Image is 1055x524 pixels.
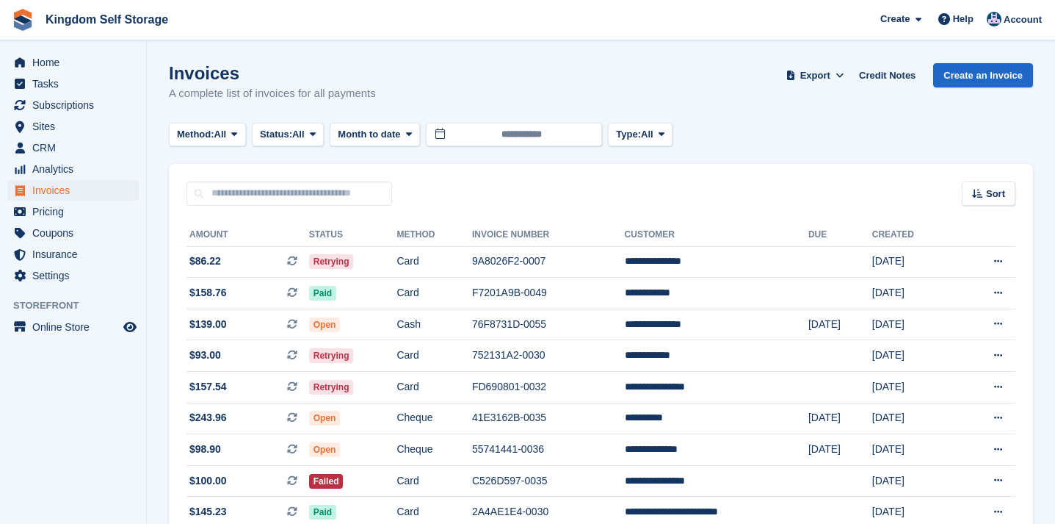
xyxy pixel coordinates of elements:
span: All [292,127,305,142]
th: Invoice Number [472,223,625,247]
th: Method [396,223,472,247]
a: Credit Notes [853,63,921,87]
span: Create [880,12,910,26]
span: $93.00 [189,348,221,363]
td: FD690801-0032 [472,372,625,403]
a: menu [7,159,139,179]
td: [DATE] [808,403,872,434]
td: [DATE] [872,403,955,434]
span: $145.23 [189,504,227,520]
img: stora-icon-8386f47178a22dfd0bd8f6a31ec36ba5ce8667c1dd55bd0f319d3a0aa187defe.svg [12,9,34,31]
td: 55741441-0036 [472,434,625,466]
td: [DATE] [872,340,955,372]
td: [DATE] [872,278,955,309]
a: menu [7,223,139,243]
span: Online Store [32,317,120,337]
th: Customer [625,223,808,247]
span: Sort [986,187,1005,201]
span: Subscriptions [32,95,120,115]
td: C526D597-0035 [472,465,625,497]
td: 9A8026F2-0007 [472,246,625,278]
a: Preview store [121,318,139,336]
a: Kingdom Self Storage [40,7,174,32]
th: Amount [186,223,309,247]
a: menu [7,317,139,337]
td: Cash [396,309,472,340]
span: $243.96 [189,410,227,426]
td: Card [396,465,472,497]
span: Help [953,12,974,26]
span: Settings [32,265,120,286]
span: Pricing [32,201,120,222]
span: Insurance [32,244,120,265]
td: [DATE] [808,434,872,466]
span: $157.54 [189,379,227,395]
span: Paid [309,505,336,520]
span: Type: [616,127,641,142]
span: Invoices [32,180,120,201]
td: 752131A2-0030 [472,340,625,372]
span: Coupons [32,223,120,243]
span: Sites [32,116,120,137]
a: menu [7,95,139,115]
td: [DATE] [872,434,955,466]
span: $98.90 [189,442,221,457]
td: [DATE] [808,309,872,340]
span: Method: [177,127,214,142]
a: menu [7,180,139,201]
img: Bradley Werlin [987,12,1001,26]
td: Card [396,246,472,278]
p: A complete list of invoices for all payments [169,85,376,102]
button: Method: All [169,123,246,147]
span: All [214,127,227,142]
td: Card [396,278,472,309]
td: F7201A9B-0049 [472,278,625,309]
span: CRM [32,137,120,158]
span: Storefront [13,298,146,313]
td: [DATE] [872,246,955,278]
td: 41E3162B-0035 [472,403,625,434]
td: [DATE] [872,372,955,403]
td: 76F8731D-0055 [472,309,625,340]
span: $86.22 [189,254,221,269]
a: menu [7,201,139,222]
span: Retrying [309,380,354,395]
h1: Invoices [169,63,376,83]
span: $100.00 [189,473,227,489]
span: Paid [309,286,336,301]
th: Due [808,223,872,247]
span: Open [309,317,341,332]
a: Create an Invoice [933,63,1033,87]
button: Status: All [252,123,324,147]
td: Card [396,372,472,403]
span: Status: [260,127,292,142]
td: Cheque [396,434,472,466]
th: Status [309,223,397,247]
span: Analytics [32,159,120,179]
a: menu [7,73,139,94]
span: Retrying [309,348,354,363]
button: Month to date [330,123,420,147]
span: $139.00 [189,317,227,332]
span: All [641,127,653,142]
span: Open [309,411,341,426]
span: Home [32,52,120,73]
td: [DATE] [872,465,955,497]
a: menu [7,265,139,286]
span: Open [309,442,341,457]
span: Account [1004,12,1042,27]
span: Tasks [32,73,120,94]
span: $158.76 [189,285,227,301]
span: Retrying [309,254,354,269]
button: Type: All [608,123,672,147]
a: menu [7,52,139,73]
button: Export [783,63,847,87]
span: Export [800,68,830,83]
th: Created [872,223,955,247]
td: [DATE] [872,309,955,340]
a: menu [7,116,139,137]
span: Month to date [338,127,400,142]
a: menu [7,244,139,265]
td: Cheque [396,403,472,434]
a: menu [7,137,139,158]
